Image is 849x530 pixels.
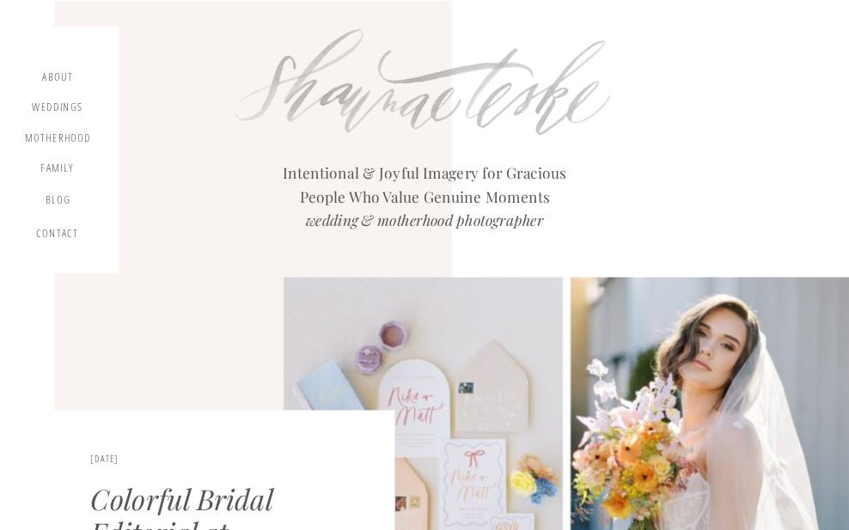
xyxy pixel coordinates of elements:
[30,161,84,180] a: Family
[271,161,579,237] h2: Intentional & Joyful Imagery for Gracious People Who Value Genuine Moments
[25,131,91,147] a: motherhood
[30,101,84,119] a: Weddings
[37,70,79,88] a: about
[34,226,82,245] a: contact
[90,454,262,471] h3: [DATE]
[306,210,544,230] i: wedding & motherhood photographer
[37,193,79,213] a: blog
